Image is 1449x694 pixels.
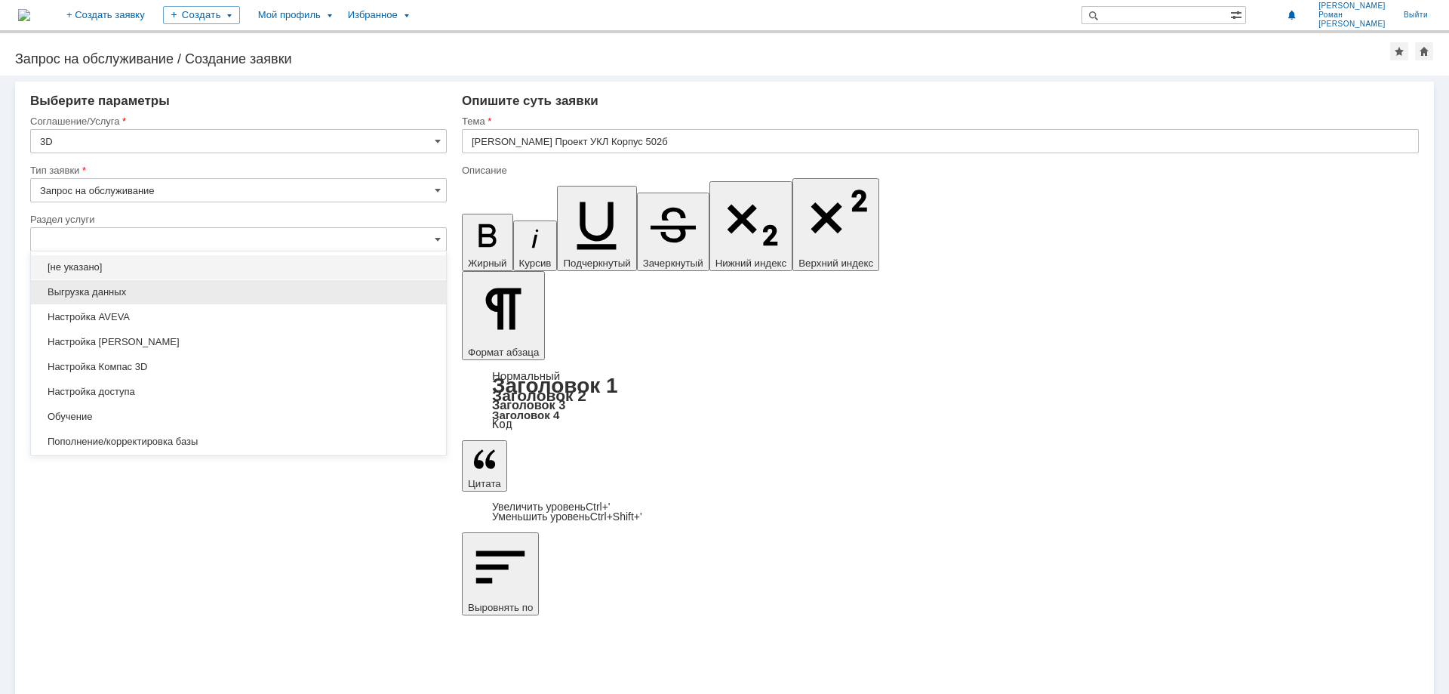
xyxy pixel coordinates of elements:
[6,6,168,18] span: Список Рабочих наборов/Стадий
[40,361,437,373] span: Настройка Компас 3D
[6,30,175,42] span: Расположение модели на сервере
[462,440,507,492] button: Цитата
[40,311,437,323] span: Настройка AVEVA
[462,116,1416,126] div: Тема
[6,42,215,66] span: \\rudzfsv0004.giap-dz.local\3DProjects$\[PERSON_NAME]\УКЛ-7\Восст\502б_19.02
[492,387,586,404] a: Заголовок 2
[492,369,560,382] a: Нормальный
[40,336,437,348] span: Настройка [PERSON_NAME]
[6,18,220,30] div: обновить стадии 3, 6
[492,409,559,421] a: Заголовок 4
[590,510,642,523] span: Ctrl+Shift+'
[462,94,598,108] span: Опишите суть заявки
[18,9,30,21] img: logo
[792,178,879,271] button: Верхний индекс
[1415,42,1433,60] div: Сделать домашней страницей
[643,258,703,269] span: Зачеркнутый
[1390,42,1408,60] div: Добавить в избранное
[40,286,437,298] span: Выгрузка данных
[462,371,1419,430] div: Формат абзаца
[492,398,565,412] a: Заголовок 3
[15,51,1390,66] div: Запрос на обслуживание / Создание заявки
[563,258,630,269] span: Подчеркнутый
[492,418,512,431] a: Код
[637,193,709,271] button: Зачеркнутый
[462,532,539,615] button: Выровнять по
[462,502,1419,522] div: Цитата
[1230,7,1245,21] span: Расширенный поиск
[1318,11,1386,20] span: Роман
[18,9,30,21] a: Перейти на домашнюю страницу
[462,271,545,360] button: Формат абзаца
[30,94,170,108] span: Выберите параметры
[462,165,1416,175] div: Описание
[492,374,618,397] a: Заголовок 1
[519,258,552,269] span: Курсив
[586,501,611,513] span: Ctrl+'
[468,258,507,269] span: Жирный
[30,165,444,175] div: Тип заявки
[492,510,642,523] a: Decrease
[468,478,501,489] span: Цитата
[1318,2,1386,11] span: [PERSON_NAME]
[513,221,558,271] button: Курсив
[40,386,437,398] span: Настройка доступа
[715,258,787,269] span: Нижний индекс
[163,6,240,24] div: Создать
[557,186,636,271] button: Подчеркнутый
[1318,20,1386,29] span: [PERSON_NAME]
[30,116,444,126] div: Соглашение/Услуга
[468,602,533,613] span: Выровнять по
[40,261,437,273] span: [не указано]
[30,214,444,224] div: Раздел услуги
[492,501,611,513] a: Increase
[40,411,437,423] span: Обучение
[709,181,793,271] button: Нижний индекс
[468,347,539,358] span: Формат абзаца
[40,436,437,448] span: Пополнение/корректировка базы
[462,214,513,271] button: Жирный
[798,258,873,269] span: Верхний индекс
